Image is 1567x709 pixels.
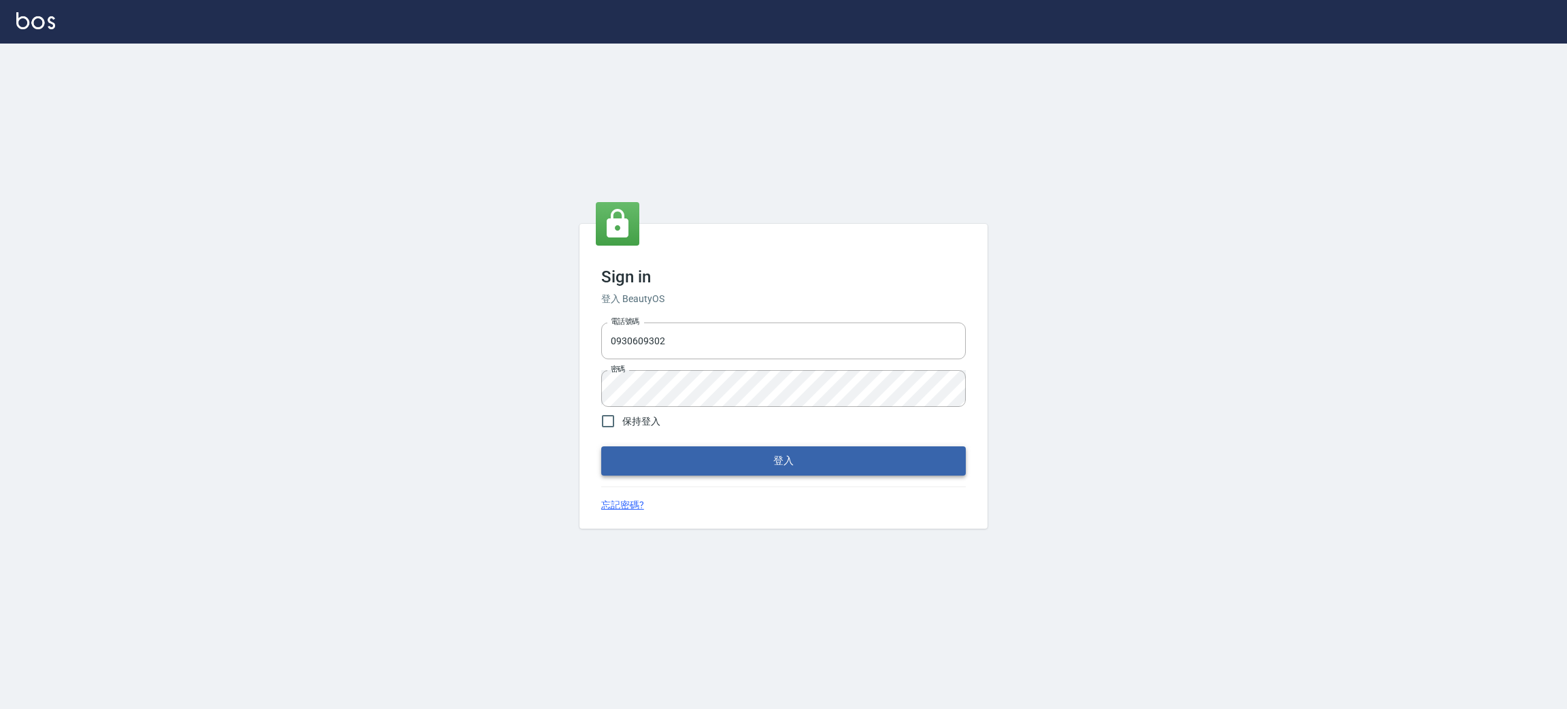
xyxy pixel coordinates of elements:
h3: Sign in [601,267,966,286]
label: 電話號碼 [611,316,639,327]
h6: 登入 BeautyOS [601,292,966,306]
a: 忘記密碼? [601,498,644,512]
span: 保持登入 [622,414,660,429]
img: Logo [16,12,55,29]
button: 登入 [601,446,966,475]
label: 密碼 [611,364,625,374]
